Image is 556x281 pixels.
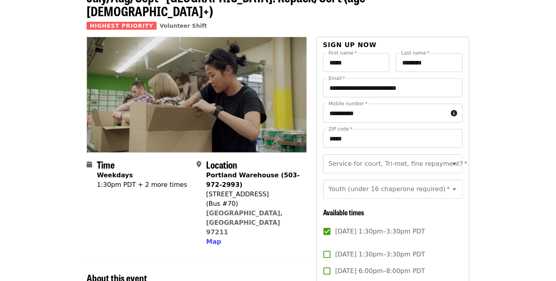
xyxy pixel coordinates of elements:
a: Volunteer Shift [160,23,207,29]
a: [GEOGRAPHIC_DATA], [GEOGRAPHIC_DATA] 97211 [206,209,283,236]
label: Email [329,76,345,81]
input: Email [323,78,463,97]
span: Location [206,158,237,171]
button: Open [449,158,460,169]
span: [DATE] 1:30pm–3:30pm PDT [335,250,425,259]
span: Highest Priority [87,22,157,30]
img: July/Aug/Sept - Portland: Repack/Sort (age 8+) organized by Oregon Food Bank [87,37,306,152]
span: Map [206,238,221,245]
input: First name [323,53,390,72]
i: circle-info icon [451,110,457,117]
div: 1:30pm PDT + 2 more times [97,180,187,190]
input: ZIP code [323,129,463,148]
strong: Weekdays [97,171,133,179]
label: First name [329,51,357,55]
span: [DATE] 6:00pm–8:00pm PDT [335,266,425,276]
span: Available times [323,207,364,217]
span: [DATE] 1:30pm–3:30pm PDT [335,227,425,236]
i: map-marker-alt icon [197,161,201,168]
button: Map [206,237,221,247]
strong: Portland Warehouse (503-972-2993) [206,171,300,188]
i: calendar icon [87,161,92,168]
div: (Bus #70) [206,199,300,209]
input: Mobile number [323,104,448,123]
button: Open [449,184,460,195]
input: Last name [396,53,463,72]
span: Time [97,158,115,171]
label: Mobile number [329,101,367,106]
label: ZIP code [329,127,352,131]
span: Sign up now [323,41,377,49]
label: Last name [401,51,429,55]
div: [STREET_ADDRESS] [206,190,300,199]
